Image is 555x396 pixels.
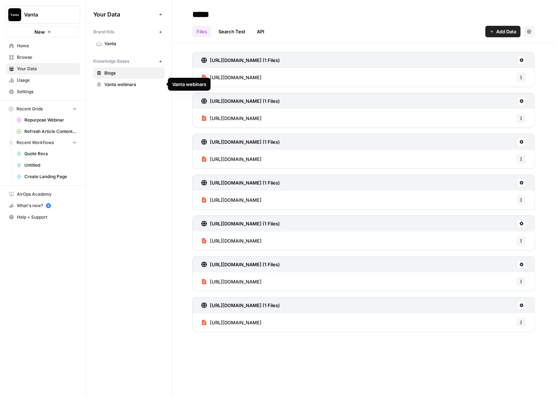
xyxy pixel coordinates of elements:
[17,139,54,146] span: Recent Workflows
[201,191,262,209] a: [URL][DOMAIN_NAME]
[210,156,262,163] span: [URL][DOMAIN_NAME]
[17,214,77,220] span: Help + Support
[6,189,80,200] a: AirOps Academy
[93,38,165,49] a: Vanta
[210,179,280,186] h3: [URL][DOMAIN_NAME] (1 Files)
[201,313,262,332] a: [URL][DOMAIN_NAME]
[24,151,77,157] span: Quote Recs
[6,52,80,63] a: Browse
[93,58,129,65] span: Knowledge Bases
[192,26,211,37] a: Files
[6,200,80,211] div: What's new?
[210,319,262,326] span: [URL][DOMAIN_NAME]
[104,81,161,88] span: Vanta webinars
[201,257,280,272] a: [URL][DOMAIN_NAME] (1 Files)
[6,40,80,52] a: Home
[201,272,262,291] a: [URL][DOMAIN_NAME]
[6,75,80,86] a: Usage
[485,26,521,37] button: Add Data
[47,204,49,207] text: 5
[201,68,262,87] a: [URL][DOMAIN_NAME]
[24,11,67,18] span: Vanta
[210,220,280,227] h3: [URL][DOMAIN_NAME] (1 Files)
[496,28,516,35] span: Add Data
[201,232,262,250] a: [URL][DOMAIN_NAME]
[17,77,77,84] span: Usage
[210,115,262,122] span: [URL][DOMAIN_NAME]
[210,278,262,285] span: [URL][DOMAIN_NAME]
[17,191,77,197] span: AirOps Academy
[210,97,280,105] h3: [URL][DOMAIN_NAME] (1 Files)
[13,148,80,159] a: Quote Recs
[93,67,165,79] a: Blogs
[6,137,80,148] button: Recent Workflows
[210,138,280,145] h3: [URL][DOMAIN_NAME] (1 Files)
[172,81,206,88] div: Vanta webinars
[24,162,77,168] span: Untitled
[201,93,280,109] a: [URL][DOMAIN_NAME] (1 Files)
[210,74,262,81] span: [URL][DOMAIN_NAME]
[201,150,262,168] a: [URL][DOMAIN_NAME]
[6,200,80,211] button: What's new? 5
[201,52,280,68] a: [URL][DOMAIN_NAME] (1 Files)
[24,117,77,123] span: Repurpose Webinar
[210,196,262,204] span: [URL][DOMAIN_NAME]
[8,8,21,21] img: Vanta Logo
[210,261,280,268] h3: [URL][DOMAIN_NAME] (1 Files)
[17,43,77,49] span: Home
[13,126,80,137] a: Refresh Article Content (+ Webinar Quotes)
[17,66,77,72] span: Your Data
[24,173,77,180] span: Create Landing Page
[201,216,280,232] a: [URL][DOMAIN_NAME] (1 Files)
[201,109,262,128] a: [URL][DOMAIN_NAME]
[6,27,80,37] button: New
[6,63,80,75] a: Your Data
[17,106,43,112] span: Recent Grids
[93,79,165,90] a: Vanta webinars
[34,28,45,35] span: New
[210,237,262,244] span: [URL][DOMAIN_NAME]
[201,297,280,313] a: [URL][DOMAIN_NAME] (1 Files)
[13,114,80,126] a: Repurpose Webinar
[93,29,114,35] span: Brand Kits
[17,54,77,61] span: Browse
[214,26,250,37] a: Search Test
[253,26,269,37] a: API
[201,134,280,150] a: [URL][DOMAIN_NAME] (1 Files)
[13,159,80,171] a: Untitled
[13,171,80,182] a: Create Landing Page
[210,302,280,309] h3: [URL][DOMAIN_NAME] (1 Files)
[210,57,280,64] h3: [URL][DOMAIN_NAME] (1 Files)
[6,6,80,24] button: Workspace: Vanta
[104,40,161,47] span: Vanta
[46,203,51,208] a: 5
[6,211,80,223] button: Help + Support
[24,128,77,135] span: Refresh Article Content (+ Webinar Quotes)
[6,86,80,97] a: Settings
[104,70,161,76] span: Blogs
[93,10,156,19] span: Your Data
[17,89,77,95] span: Settings
[201,175,280,191] a: [URL][DOMAIN_NAME] (1 Files)
[6,104,80,114] button: Recent Grids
